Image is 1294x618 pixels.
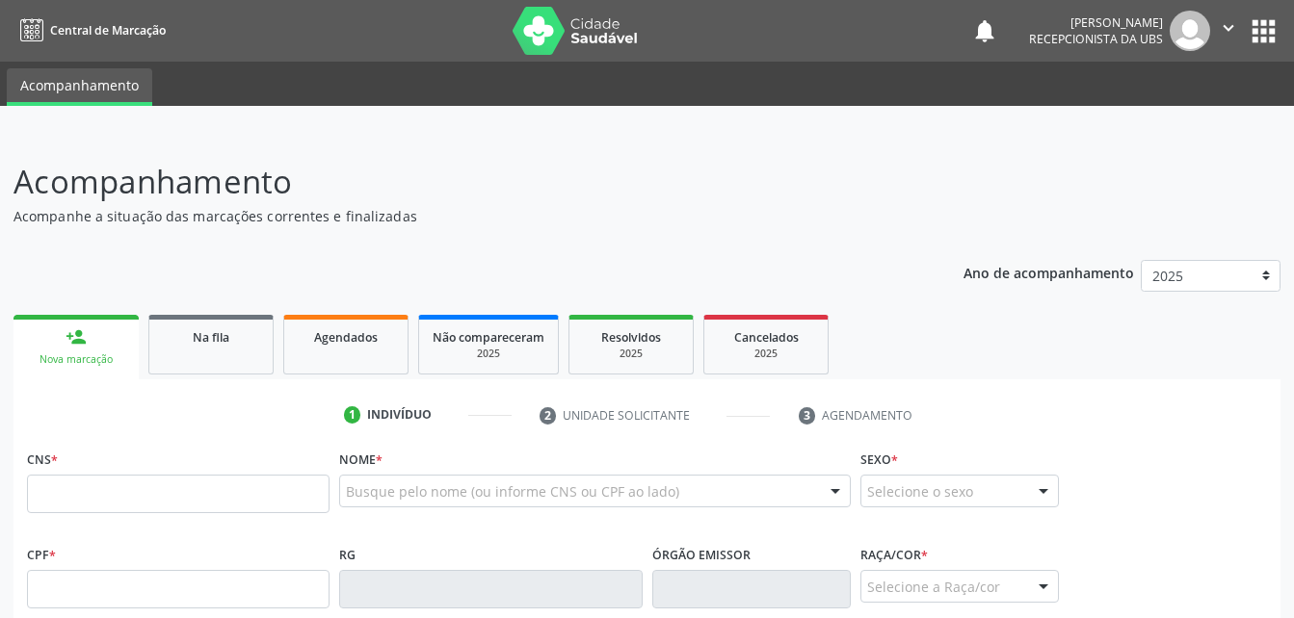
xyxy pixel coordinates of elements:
span: Na fila [193,329,229,346]
span: Selecione a Raça/cor [867,577,1000,597]
span: Selecione o sexo [867,481,973,502]
div: Nova marcação [27,352,125,367]
label: Raça/cor [860,540,928,570]
p: Acompanhamento [13,158,901,206]
span: Busque pelo nome (ou informe CNS ou CPF ao lado) [346,481,679,502]
a: Central de Marcação [13,14,166,46]
label: RG [339,540,356,570]
div: [PERSON_NAME] [1029,14,1163,31]
label: Sexo [860,445,898,475]
span: Agendados [314,329,378,346]
p: Acompanhe a situação das marcações correntes e finalizadas [13,206,901,226]
label: CNS [27,445,58,475]
span: Resolvidos [601,329,661,346]
label: Órgão emissor [652,540,751,570]
img: img [1170,11,1210,51]
label: Nome [339,445,383,475]
i:  [1218,17,1239,39]
div: 2025 [718,347,814,361]
div: 2025 [433,347,544,361]
button:  [1210,11,1247,51]
button: notifications [971,17,998,44]
div: person_add [66,326,87,348]
button: apps [1247,14,1281,48]
div: 2025 [583,347,679,361]
span: Central de Marcação [50,22,166,39]
span: Não compareceram [433,329,544,346]
div: 1 [344,406,361,424]
span: Cancelados [734,329,799,346]
p: Ano de acompanhamento [964,260,1134,284]
span: Recepcionista da UBS [1029,31,1163,47]
div: Indivíduo [367,406,432,424]
a: Acompanhamento [7,68,152,106]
